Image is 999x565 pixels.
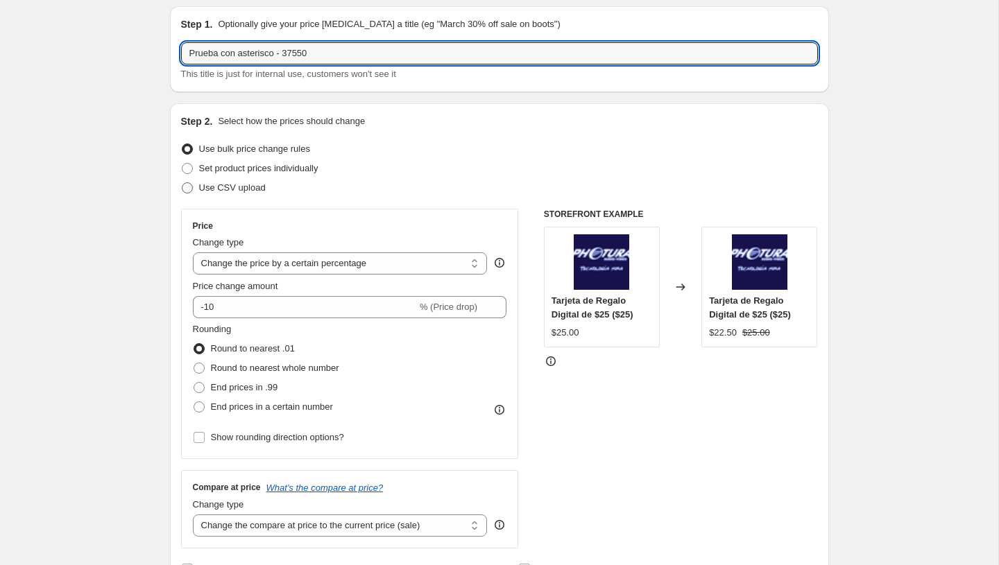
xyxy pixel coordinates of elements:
[199,144,310,154] span: Use bulk price change rules
[218,114,365,128] p: Select how the prices should change
[199,182,266,193] span: Use CSV upload
[709,295,791,320] span: Tarjeta de Regalo Digital de $25 ($25)
[199,163,318,173] span: Set product prices individually
[493,518,506,532] div: help
[193,237,244,247] span: Change type
[742,326,770,340] strike: $25.00
[544,209,818,220] h6: STOREFRONT EXAMPLE
[552,295,633,320] span: Tarjeta de Regalo Digital de $25 ($25)
[732,234,787,290] img: Tarjeta_de_Regalo_Neon_25_80x.png
[552,326,579,340] div: $25.00
[193,296,417,318] input: -15
[218,17,560,31] p: Optionally give your price [MEDICAL_DATA] a title (eg "March 30% off sale on boots")
[211,363,339,373] span: Round to nearest whole number
[181,17,213,31] h2: Step 1.
[211,432,344,442] span: Show rounding direction options?
[493,256,506,270] div: help
[181,69,396,79] span: This title is just for internal use, customers won't see it
[709,326,737,340] div: $22.50
[266,483,384,493] button: What's the compare at price?
[193,220,213,232] h3: Price
[420,302,477,312] span: % (Price drop)
[181,42,818,64] input: 30% off holiday sale
[193,281,278,291] span: Price change amount
[193,499,244,510] span: Change type
[574,234,629,290] img: Tarjeta_de_Regalo_Neon_25_80x.png
[181,114,213,128] h2: Step 2.
[193,482,261,493] h3: Compare at price
[211,343,295,354] span: Round to nearest .01
[193,324,232,334] span: Rounding
[211,382,278,392] span: End prices in .99
[211,401,333,412] span: End prices in a certain number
